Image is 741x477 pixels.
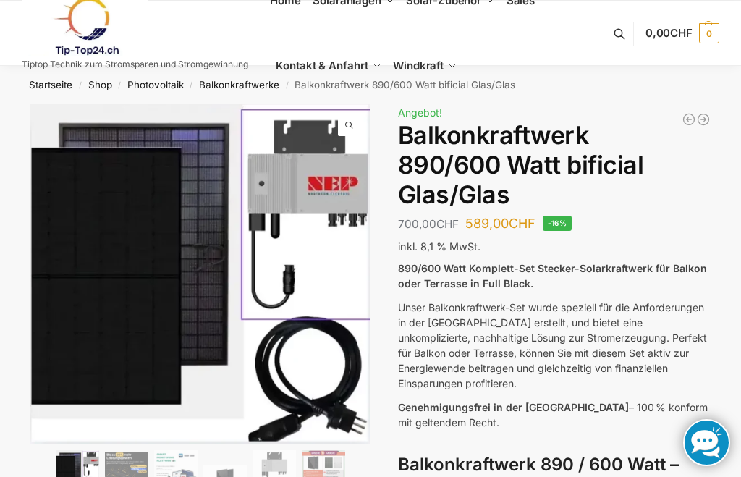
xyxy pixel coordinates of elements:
span: inkl. 8,1 % MwSt. [398,240,480,253]
span: CHF [670,26,693,40]
img: Balkonkraftwerk 890/600 Watt bificial Glas/Glas 1 [30,104,370,444]
span: Genehmigungsfrei in der [GEOGRAPHIC_DATA] [398,401,629,413]
a: Balkonkraftwerke [199,79,279,90]
bdi: 589,00 [465,216,535,231]
bdi: 700,00 [398,217,459,231]
span: 0 [699,23,719,43]
span: – 100 % konform mit geltendem Recht. [398,401,708,429]
a: Photovoltaik [127,79,184,90]
span: CHF [509,216,535,231]
a: Windkraft [387,33,463,98]
span: Angebot! [398,106,442,119]
a: 0,00CHF 0 [645,12,719,55]
span: CHF [436,217,459,231]
strong: 890/600 Watt Komplett-Set Stecker-Solarkraftwerk für Balkon oder Terrasse in Full Black. [398,262,707,290]
a: Kontakt & Anfahrt [270,33,387,98]
span: / [72,80,88,91]
a: Steckerkraftwerk 890/600 Watt, mit Ständer für Terrasse inkl. Lieferung [696,112,711,127]
a: Startseite [29,79,72,90]
img: Balkonkraftwerk 890/600 Watt bificial Glas/Glas 3 [370,104,710,429]
span: / [112,80,127,91]
span: 0,00 [645,26,693,40]
a: Shop [88,79,112,90]
p: Unser Balkonkraftwerk-Set wurde speziell für die Anforderungen in der [GEOGRAPHIC_DATA] erstellt,... [398,300,711,391]
span: / [184,80,199,91]
span: -16% [543,216,572,231]
p: Tiptop Technik zum Stromsparen und Stromgewinnung [22,60,248,69]
span: Kontakt & Anfahrt [276,59,368,72]
span: Windkraft [393,59,444,72]
h1: Balkonkraftwerk 890/600 Watt bificial Glas/Glas [398,121,711,209]
a: 890/600 Watt Solarkraftwerk + 2,7 KW Batteriespeicher Genehmigungsfrei [682,112,696,127]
